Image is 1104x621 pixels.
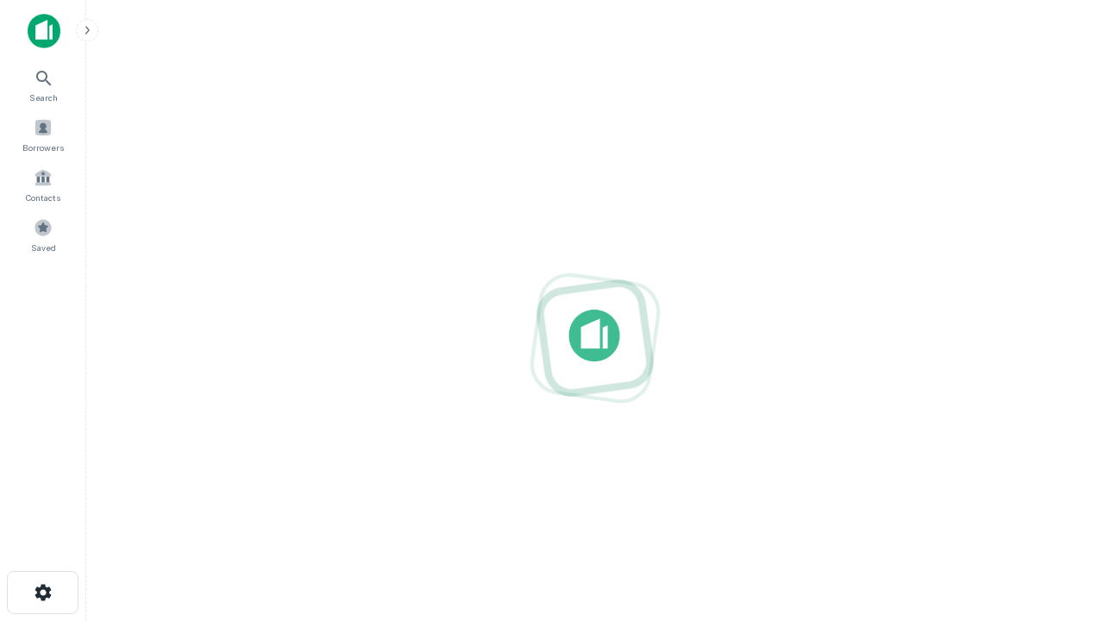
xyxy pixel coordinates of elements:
a: Saved [5,211,81,258]
a: Search [5,61,81,108]
img: capitalize-icon.png [28,14,60,48]
span: Contacts [26,191,60,204]
iframe: Chat Widget [1018,483,1104,566]
a: Borrowers [5,111,81,158]
span: Search [29,91,58,104]
span: Borrowers [22,141,64,154]
span: Saved [31,241,56,254]
a: Contacts [5,161,81,208]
